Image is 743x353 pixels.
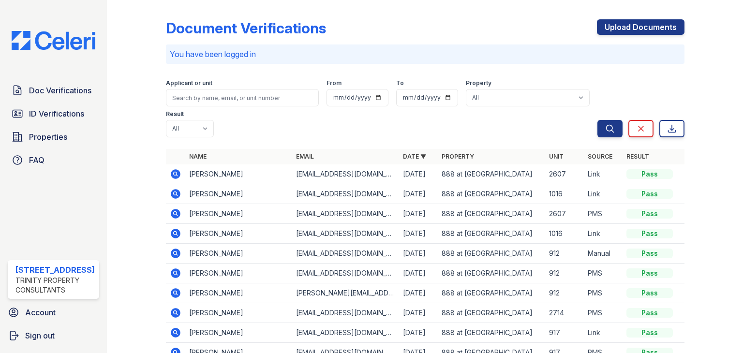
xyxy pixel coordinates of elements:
[626,189,673,199] div: Pass
[25,330,55,341] span: Sign out
[292,283,399,303] td: [PERSON_NAME][EMAIL_ADDRESS][PERSON_NAME][DOMAIN_NAME]
[442,153,474,160] a: Property
[584,323,623,343] td: Link
[396,79,404,87] label: To
[8,81,99,100] a: Doc Verifications
[626,153,649,160] a: Result
[166,79,212,87] label: Applicant or unit
[185,184,292,204] td: [PERSON_NAME]
[626,229,673,238] div: Pass
[438,303,545,323] td: 888 at [GEOGRAPHIC_DATA]
[4,326,103,345] a: Sign out
[438,204,545,224] td: 888 at [GEOGRAPHIC_DATA]
[626,288,673,298] div: Pass
[4,31,103,50] img: CE_Logo_Blue-a8612792a0a2168367f1c8372b55b34899dd931a85d93a1a3d3e32e68fde9ad4.png
[588,153,612,160] a: Source
[545,184,584,204] td: 1016
[545,204,584,224] td: 2607
[584,184,623,204] td: Link
[399,204,438,224] td: [DATE]
[185,264,292,283] td: [PERSON_NAME]
[185,244,292,264] td: [PERSON_NAME]
[545,283,584,303] td: 912
[626,169,673,179] div: Pass
[292,323,399,343] td: [EMAIL_ADDRESS][DOMAIN_NAME]
[8,150,99,170] a: FAQ
[584,224,623,244] td: Link
[292,184,399,204] td: [EMAIL_ADDRESS][DOMAIN_NAME]
[170,48,681,60] p: You have been logged in
[292,224,399,244] td: [EMAIL_ADDRESS][DOMAIN_NAME]
[438,184,545,204] td: 888 at [GEOGRAPHIC_DATA]
[8,104,99,123] a: ID Verifications
[545,303,584,323] td: 2714
[545,264,584,283] td: 912
[292,204,399,224] td: [EMAIL_ADDRESS][DOMAIN_NAME]
[545,323,584,343] td: 917
[185,283,292,303] td: [PERSON_NAME]
[166,110,184,118] label: Result
[8,127,99,147] a: Properties
[166,19,326,37] div: Document Verifications
[584,283,623,303] td: PMS
[29,154,45,166] span: FAQ
[584,303,623,323] td: PMS
[399,224,438,244] td: [DATE]
[438,283,545,303] td: 888 at [GEOGRAPHIC_DATA]
[545,244,584,264] td: 912
[189,153,207,160] a: Name
[29,108,84,119] span: ID Verifications
[166,89,319,106] input: Search by name, email, or unit number
[292,303,399,323] td: [EMAIL_ADDRESS][DOMAIN_NAME]
[292,164,399,184] td: [EMAIL_ADDRESS][DOMAIN_NAME]
[466,79,491,87] label: Property
[438,224,545,244] td: 888 at [GEOGRAPHIC_DATA]
[584,204,623,224] td: PMS
[403,153,426,160] a: Date ▼
[185,204,292,224] td: [PERSON_NAME]
[185,303,292,323] td: [PERSON_NAME]
[4,303,103,322] a: Account
[185,224,292,244] td: [PERSON_NAME]
[292,244,399,264] td: [EMAIL_ADDRESS][DOMAIN_NAME]
[626,209,673,219] div: Pass
[399,303,438,323] td: [DATE]
[185,323,292,343] td: [PERSON_NAME]
[296,153,314,160] a: Email
[185,164,292,184] td: [PERSON_NAME]
[399,283,438,303] td: [DATE]
[15,276,95,295] div: Trinity Property Consultants
[584,164,623,184] td: Link
[626,249,673,258] div: Pass
[29,85,91,96] span: Doc Verifications
[399,184,438,204] td: [DATE]
[438,244,545,264] td: 888 at [GEOGRAPHIC_DATA]
[399,323,438,343] td: [DATE]
[549,153,564,160] a: Unit
[545,164,584,184] td: 2607
[438,164,545,184] td: 888 at [GEOGRAPHIC_DATA]
[327,79,342,87] label: From
[15,264,95,276] div: [STREET_ADDRESS]
[292,264,399,283] td: [EMAIL_ADDRESS][DOMAIN_NAME]
[399,164,438,184] td: [DATE]
[626,308,673,318] div: Pass
[29,131,67,143] span: Properties
[626,268,673,278] div: Pass
[25,307,56,318] span: Account
[584,244,623,264] td: Manual
[438,264,545,283] td: 888 at [GEOGRAPHIC_DATA]
[626,328,673,338] div: Pass
[584,264,623,283] td: PMS
[399,244,438,264] td: [DATE]
[545,224,584,244] td: 1016
[399,264,438,283] td: [DATE]
[438,323,545,343] td: 888 at [GEOGRAPHIC_DATA]
[597,19,684,35] a: Upload Documents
